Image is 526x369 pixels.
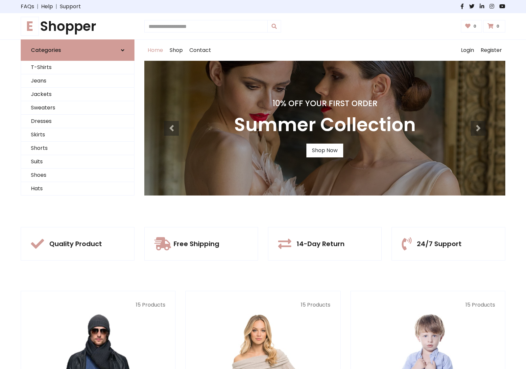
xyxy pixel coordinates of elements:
span: | [34,3,41,11]
h5: Free Shipping [174,240,219,248]
h5: Quality Product [49,240,102,248]
a: Hats [21,182,134,196]
a: 0 [483,20,505,33]
p: 15 Products [196,301,330,309]
a: Shorts [21,142,134,155]
a: Sweaters [21,101,134,115]
a: Shop [166,40,186,61]
h5: 14-Day Return [297,240,345,248]
a: Dresses [21,115,134,128]
a: Login [458,40,477,61]
h1: Shopper [21,18,134,34]
a: Jeans [21,74,134,88]
a: EShopper [21,18,134,34]
h5: 24/7 Support [417,240,462,248]
a: Contact [186,40,214,61]
a: Support [60,3,81,11]
a: FAQs [21,3,34,11]
span: | [53,3,60,11]
span: E [21,17,39,36]
a: Help [41,3,53,11]
a: 0 [461,20,482,33]
a: Shop Now [306,144,343,157]
a: Home [144,40,166,61]
span: 0 [472,23,478,29]
a: Jackets [21,88,134,101]
span: 0 [495,23,501,29]
p: 15 Products [361,301,495,309]
a: Suits [21,155,134,169]
a: Shoes [21,169,134,182]
h3: Summer Collection [234,114,416,136]
h4: 10% Off Your First Order [234,99,416,108]
p: 15 Products [31,301,165,309]
h6: Categories [31,47,61,53]
a: Skirts [21,128,134,142]
a: Categories [21,39,134,61]
a: Register [477,40,505,61]
a: T-Shirts [21,61,134,74]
